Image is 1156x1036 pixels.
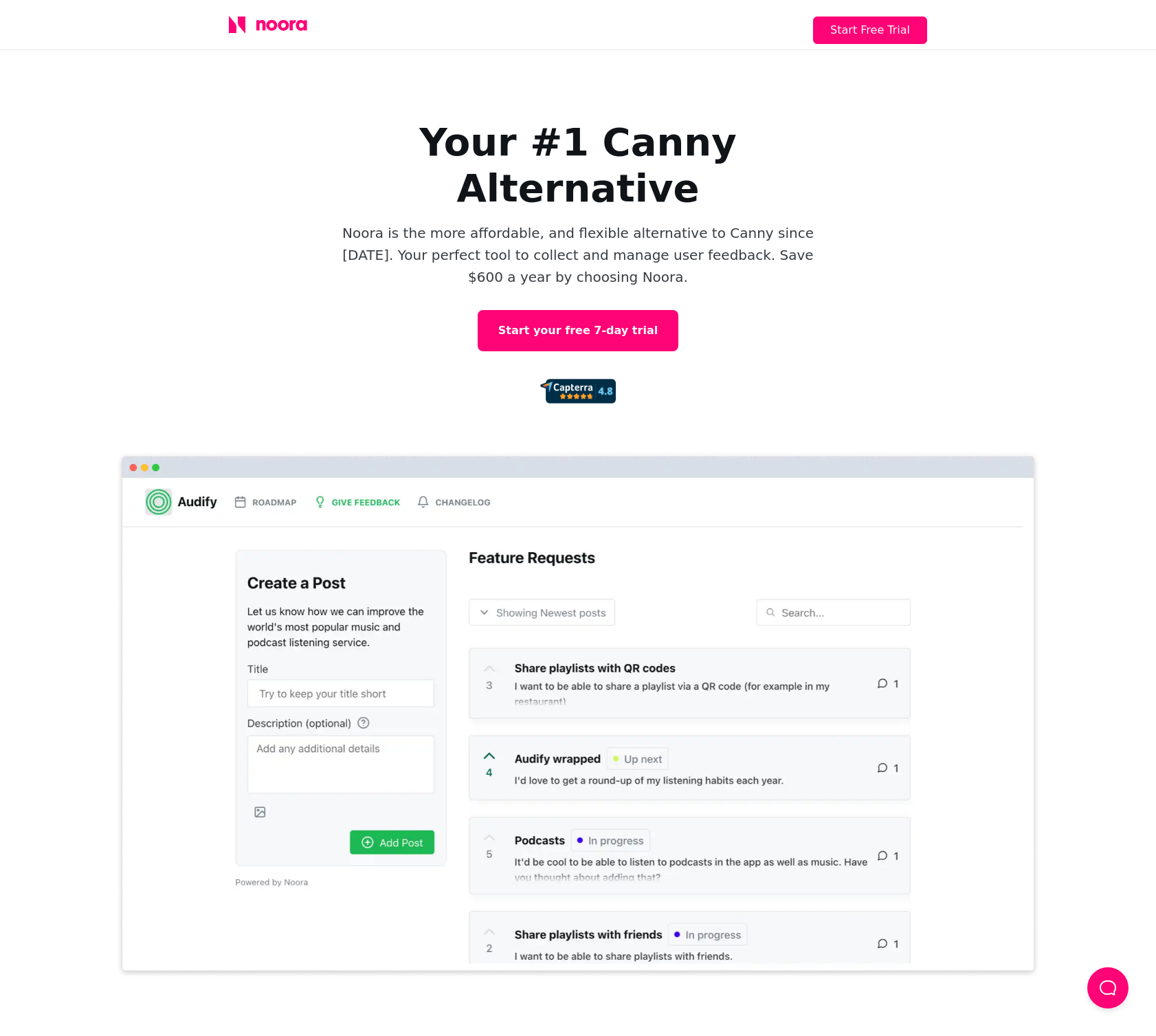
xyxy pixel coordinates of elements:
[115,451,1041,979] img: A preview of Noora's product feedback portal
[331,222,825,288] p: Noora is the more affordable, and flexible alternative to Canny since [DATE]. Your perfect tool t...
[1087,967,1129,1009] button: Load Chat
[478,310,678,351] a: Start your free 7-day trial
[303,119,853,211] h1: Your #1 Canny Alternative
[813,16,927,44] button: Start Free Trial
[540,379,616,404] img: 92d72d4f0927c2c8b0462b8c7b01ca97.png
